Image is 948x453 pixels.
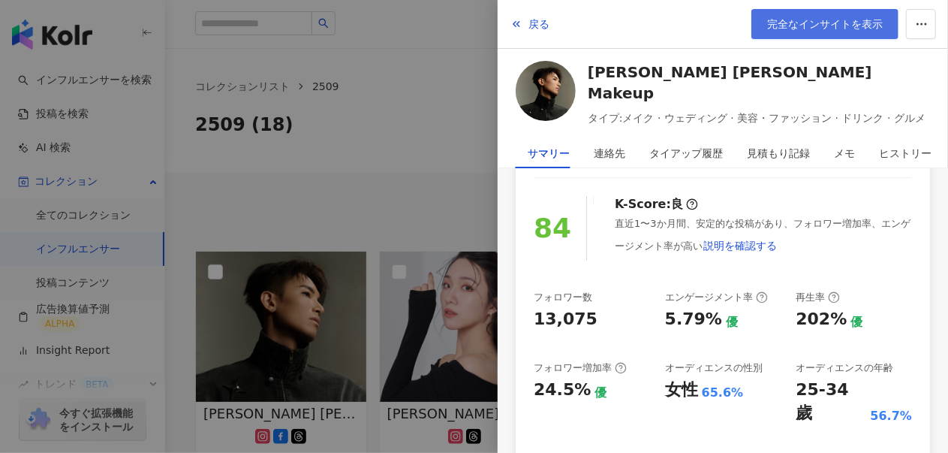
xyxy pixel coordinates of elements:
img: KOL Avatar [516,61,576,121]
span: 説明を確認する [703,240,777,252]
div: 84 [534,207,571,250]
div: 再生率 [796,291,840,304]
div: 13,075 [534,308,597,331]
div: 25-34 歲 [796,379,866,425]
div: フォロワー数 [534,291,592,304]
div: フォロワー増加率 [534,361,627,375]
span: 完全なインサイトを表示 [767,18,883,30]
div: タイアップ履歴 [649,138,723,168]
div: サマリー [528,138,570,168]
span: 戻る [528,18,549,30]
div: 直近1〜3か月間、安定的な投稿があり、フォロワー増加率、エンゲージメント率が高い [615,217,912,261]
button: 戻る [510,9,550,39]
div: オーディエンスの性別 [665,361,763,375]
div: K-Score : [615,196,698,213]
div: 56.7% [870,408,912,424]
div: エンゲージメント率 [665,291,768,304]
a: 完全なインサイトを表示 [751,9,898,39]
div: 優 [594,385,606,401]
div: 65.6% [702,385,744,401]
div: 優 [726,314,738,331]
div: 連絡先 [594,138,625,168]
div: 202% [796,308,847,331]
a: [PERSON_NAME] [PERSON_NAME] Makeup [588,62,930,104]
a: KOL Avatar [516,61,576,126]
div: 見積もり記録 [747,138,810,168]
div: 良 [671,196,683,213]
div: 5.79% [665,308,722,331]
span: タイプ:メイク · ウェディング · 美容・ファッション · ドリンク · グルメ [588,110,930,126]
div: オーディエンスの年齢 [796,361,893,375]
div: メモ [834,138,855,168]
div: 女性 [665,379,698,402]
div: 24.5% [534,379,591,402]
div: ヒストリー [879,138,931,168]
div: 優 [850,314,862,331]
button: 説明を確認する [703,231,778,261]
